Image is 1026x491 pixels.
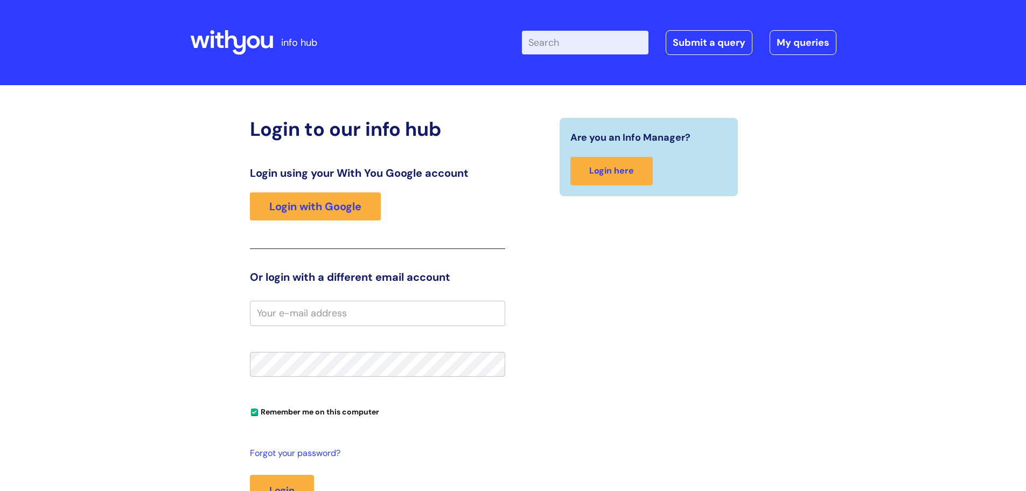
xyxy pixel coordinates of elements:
a: Login here [570,157,653,185]
input: Your e-mail address [250,301,505,326]
a: Submit a query [666,30,752,55]
h3: Login using your With You Google account [250,167,505,179]
a: Forgot your password? [250,446,500,461]
h2: Login to our info hub [250,117,505,141]
a: My queries [770,30,836,55]
span: Are you an Info Manager? [570,129,690,146]
div: You can uncheck this option if you're logging in from a shared device [250,403,505,420]
input: Remember me on this computer [251,409,258,416]
p: info hub [281,34,317,51]
h3: Or login with a different email account [250,271,505,283]
input: Search [522,31,648,54]
a: Login with Google [250,192,381,220]
label: Remember me on this computer [250,405,379,417]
